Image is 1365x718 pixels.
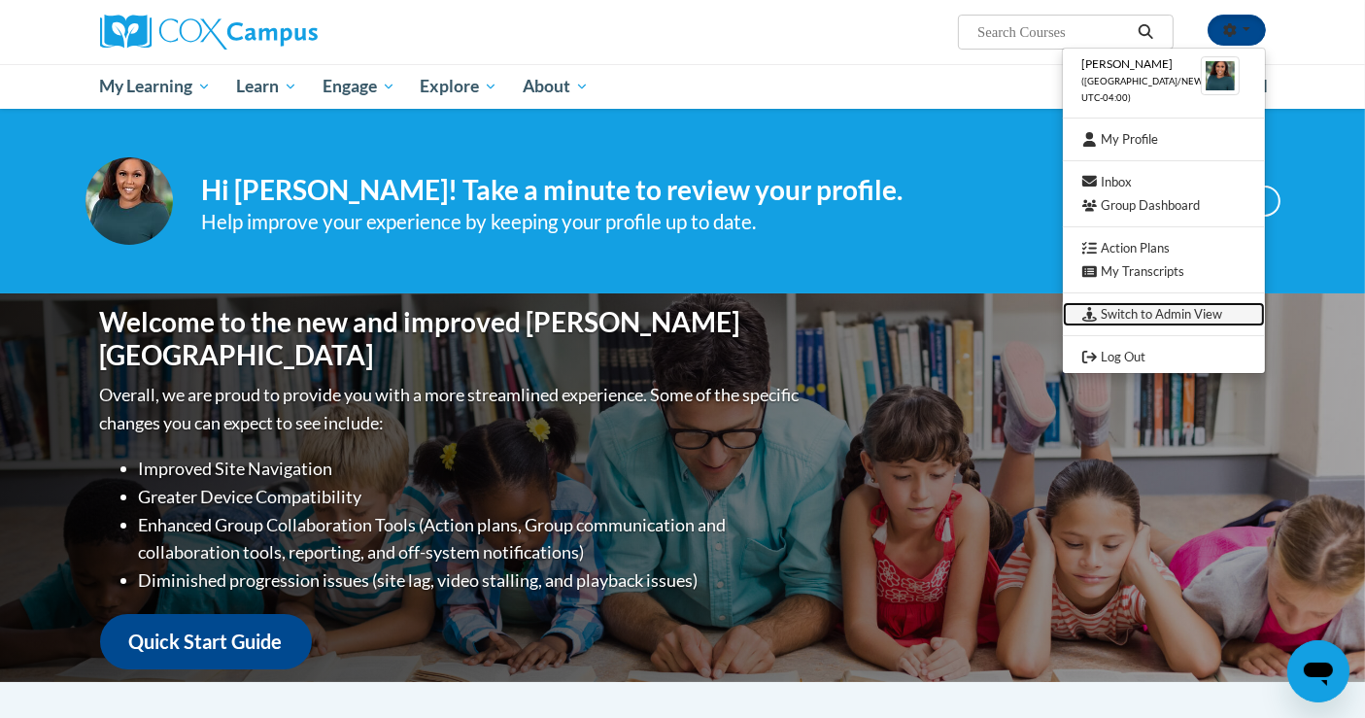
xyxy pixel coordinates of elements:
[1208,15,1266,46] button: Account Settings
[1063,302,1265,326] a: Switch to Admin View
[85,157,173,245] img: Profile Image
[1063,236,1265,260] a: Action Plans
[1063,193,1265,218] a: Group Dashboard
[510,64,601,109] a: About
[139,455,804,483] li: Improved Site Navigation
[100,15,318,50] img: Cox Campus
[1063,345,1265,369] a: Logout
[1287,640,1349,702] iframe: To enrich screen reader interactions, please activate Accessibility in Grammarly extension settings
[139,566,804,595] li: Diminished progression issues (site lag, video stalling, and playback issues)
[100,381,804,437] p: Overall, we are proud to provide you with a more streamlined experience. Some of the specific cha...
[523,75,589,98] span: About
[236,75,297,98] span: Learn
[1063,259,1265,284] a: My Transcripts
[1063,170,1265,194] a: Inbox
[310,64,408,109] a: Engage
[100,15,469,50] a: Cox Campus
[223,64,310,109] a: Learn
[1082,76,1234,103] span: ([GEOGRAPHIC_DATA]/New_York UTC-04:00)
[1082,56,1174,71] span: [PERSON_NAME]
[407,64,510,109] a: Explore
[420,75,497,98] span: Explore
[87,64,224,109] a: My Learning
[99,75,211,98] span: My Learning
[139,511,804,567] li: Enhanced Group Collaboration Tools (Action plans, Group communication and collaboration tools, re...
[975,20,1131,44] input: Search Courses
[202,174,1131,207] h4: Hi [PERSON_NAME]! Take a minute to review your profile.
[139,483,804,511] li: Greater Device Compatibility
[100,614,312,669] a: Quick Start Guide
[1131,20,1160,44] button: Search
[202,206,1131,238] div: Help improve your experience by keeping your profile up to date.
[1201,56,1240,95] img: Learner Profile Avatar
[323,75,395,98] span: Engage
[1063,127,1265,152] a: My Profile
[100,306,804,371] h1: Welcome to the new and improved [PERSON_NAME][GEOGRAPHIC_DATA]
[71,64,1295,109] div: Main menu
